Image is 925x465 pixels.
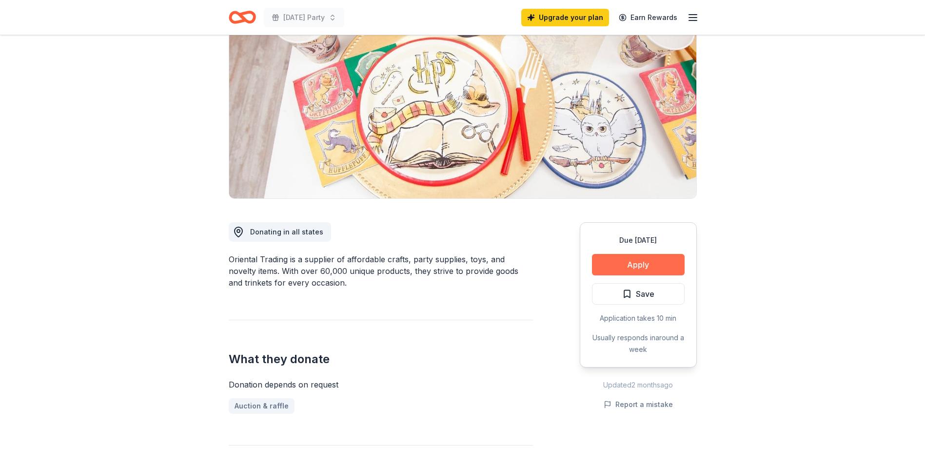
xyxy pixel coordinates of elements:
span: Donating in all states [250,228,323,236]
a: Auction & raffle [229,398,295,414]
a: Upgrade your plan [521,9,609,26]
div: Oriental Trading is a supplier of affordable crafts, party supplies, toys, and novelty items. Wit... [229,253,533,289]
button: Save [592,283,685,305]
div: Application takes 10 min [592,312,685,324]
div: Donation depends on request [229,379,533,390]
h2: What they donate [229,351,533,367]
button: [DATE] Party [264,8,344,27]
div: Updated 2 months ago [580,379,697,391]
button: Apply [592,254,685,275]
a: Earn Rewards [613,9,683,26]
div: Due [DATE] [592,234,685,246]
span: Save [636,288,654,300]
a: Home [229,6,256,29]
button: Report a mistake [604,399,673,410]
img: Image for Oriental Trading [229,12,696,198]
div: Usually responds in around a week [592,332,685,355]
span: [DATE] Party [283,12,325,23]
